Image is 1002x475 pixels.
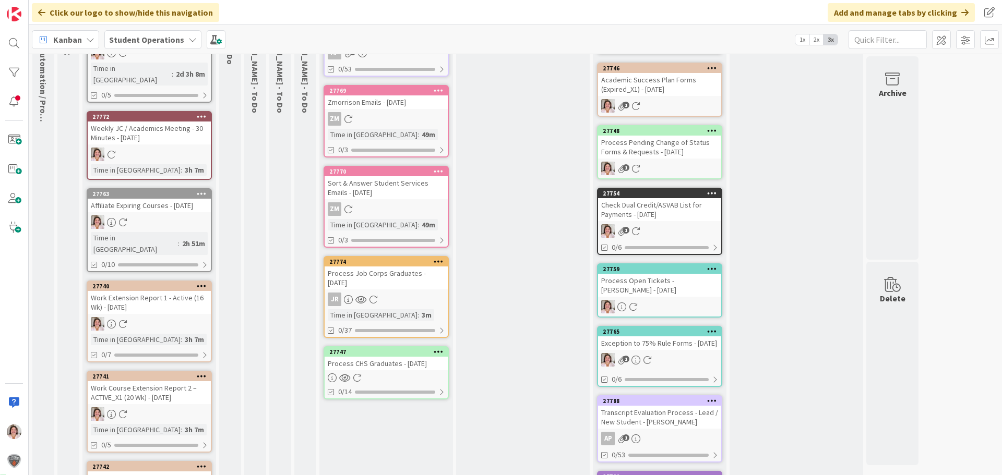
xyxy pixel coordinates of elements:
div: Exception to 75% Rule Forms - [DATE] [598,336,721,350]
span: : [417,219,419,230]
div: Process Pending Change of Status Forms & Requests - [DATE] [598,136,721,159]
input: Quick Filter... [849,30,927,49]
div: Click our logo to show/hide this navigation [32,3,219,22]
span: 0/10 [101,259,115,270]
div: 27769 [325,86,448,95]
div: 27754 [603,190,721,197]
div: AP [598,432,721,445]
div: 3m [419,309,434,321]
div: EW [88,215,211,229]
div: 27748 [598,126,721,136]
div: 27765 [603,328,721,335]
img: EW [601,353,615,367]
div: ZM [325,112,448,126]
img: EW [91,215,104,229]
div: 27765Exception to 75% Rule Forms - [DATE] [598,327,721,350]
div: 27772 [92,113,211,120]
span: 1x [795,34,809,45]
div: 27740Work Extension Report 1 - Active (16 Wk) - [DATE] [88,282,211,314]
img: EW [91,148,104,161]
span: 0/5 [101,440,111,450]
div: 27788 [598,396,721,406]
div: 27774Process Job Corps Graduates - [DATE] [325,257,448,289]
a: 27748Process Pending Change of Status Forms & Requests - [DATE]EW [597,125,722,179]
span: : [181,334,182,345]
div: Time in [GEOGRAPHIC_DATA] [328,309,417,321]
span: : [417,129,419,140]
span: 0/53 [338,64,352,75]
a: 27774Process Job Corps Graduates - [DATE]JRTime in [GEOGRAPHIC_DATA]:3m0/37 [324,256,449,338]
div: 49m [419,219,438,230]
div: 27774 [325,257,448,266]
a: EWTime in [GEOGRAPHIC_DATA]:2d 3h 8m0/5 [87,9,212,103]
div: 27763 [88,189,211,199]
div: Work Course Extension Report 2 – ACTIVE_X1 (20 Wk) - [DATE] [88,381,211,404]
a: 27754Check Dual Credit/ASVAB List for Payments - [DATE]EW0/6 [597,188,722,255]
div: 27770 [329,168,448,175]
div: Sort & Answer Student Services Emails - [DATE] [325,176,448,199]
div: 3h 7m [182,334,207,345]
div: 27747 [329,348,448,356]
span: : [181,164,182,176]
div: EW [598,300,721,313]
span: : [417,309,419,321]
div: Time in [GEOGRAPHIC_DATA] [91,164,181,176]
span: 0/6 [612,374,622,385]
div: Work Extension Report 1 - Active (16 Wk) - [DATE] [88,291,211,314]
div: 27770 [325,167,448,176]
div: 27772Weekly JC / Academics Meeting - 30 Minutes - [DATE] [88,112,211,144]
div: 2h 51m [180,238,208,249]
span: 0/7 [101,349,111,360]
div: 27754Check Dual Credit/ASVAB List for Payments - [DATE] [598,189,721,221]
div: Process Open Tickets - [PERSON_NAME] - [DATE] [598,274,721,297]
span: 1 [623,227,629,234]
a: 27770Sort & Answer Student Services Emails - [DATE]ZMTime in [GEOGRAPHIC_DATA]:49m0/3 [324,166,449,248]
img: avatar [7,454,21,468]
div: JR [325,293,448,306]
img: EW [7,424,21,439]
div: EW [88,148,211,161]
a: 27763Affiliate Expiring Courses - [DATE]EWTime in [GEOGRAPHIC_DATA]:2h 51m0/10 [87,188,212,272]
div: JR [328,293,341,306]
b: Student Operations [109,34,184,45]
a: 27740Work Extension Report 1 - Active (16 Wk) - [DATE]EWTime in [GEOGRAPHIC_DATA]:3h 7m0/7 [87,281,212,362]
div: 27741Work Course Extension Report 2 – ACTIVE_X1 (20 Wk) - [DATE] [88,372,211,404]
span: : [181,424,182,435]
div: 49m [419,129,438,140]
span: Future Automation / Process Building [38,22,49,164]
div: Time in [GEOGRAPHIC_DATA] [91,232,178,255]
div: 27763Affiliate Expiring Courses - [DATE] [88,189,211,212]
span: : [172,68,173,80]
div: 27740 [88,282,211,291]
span: Eric - To Do [275,22,285,113]
a: 27741Work Course Extension Report 2 – ACTIVE_X1 (20 Wk) - [DATE]EWTime in [GEOGRAPHIC_DATA]:3h 7m0/5 [87,371,212,453]
div: 27746 [603,65,721,72]
div: 27754 [598,189,721,198]
div: Time in [GEOGRAPHIC_DATA] [91,334,181,345]
a: 27788Transcript Evaluation Process - Lead / New Student - [PERSON_NAME]AP0/53 [597,395,722,462]
div: Add and manage tabs by clicking [828,3,975,22]
div: Academic Success Plan Forms (Expired_X1) - [DATE] [598,73,721,96]
span: 0/53 [612,449,625,460]
div: Process CHS Graduates - [DATE] [325,357,448,370]
span: 0/37 [338,325,352,336]
div: Zmorrison Emails - [DATE] [325,95,448,109]
div: 27788Transcript Evaluation Process - Lead / New Student - [PERSON_NAME] [598,396,721,429]
div: EW [598,99,721,113]
div: 27759 [603,265,721,273]
div: Time in [GEOGRAPHIC_DATA] [91,63,172,86]
div: 27747 [325,347,448,357]
span: 2x [809,34,824,45]
div: EW [598,162,721,175]
span: 1 [623,356,629,362]
div: Weekly JC / Academics Meeting - 30 Minutes - [DATE] [88,121,211,144]
div: 27770Sort & Answer Student Services Emails - [DATE] [325,167,448,199]
span: 1 [623,434,629,441]
div: 27769 [329,87,448,94]
a: 27746Academic Success Plan Forms (Expired_X1) - [DATE]EW [597,63,722,117]
span: Kanban [53,33,82,46]
div: 27788 [603,397,721,405]
div: 27747Process CHS Graduates - [DATE] [325,347,448,370]
span: 3x [824,34,838,45]
a: 27765Exception to 75% Rule Forms - [DATE]EW0/6 [597,326,722,387]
